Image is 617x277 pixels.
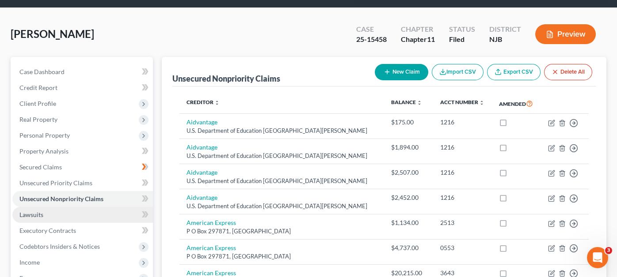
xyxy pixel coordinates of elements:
[19,131,70,139] span: Personal Property
[391,143,426,152] div: $1,894.00
[449,24,475,34] div: Status
[479,100,484,105] i: unfold_more
[19,84,57,91] span: Credit Report
[12,143,153,159] a: Property Analysis
[391,218,426,227] div: $1,134.00
[356,34,387,45] div: 25-15458
[492,94,541,114] th: Amended
[12,175,153,191] a: Unsecured Priority Claims
[19,147,69,155] span: Property Analysis
[19,116,57,123] span: Real Property
[11,27,94,40] span: [PERSON_NAME]
[401,34,435,45] div: Chapter
[449,34,475,45] div: Filed
[19,258,40,266] span: Income
[605,247,612,254] span: 3
[187,127,377,135] div: U.S. Department of Education [GEOGRAPHIC_DATA][PERSON_NAME]
[401,24,435,34] div: Chapter
[489,24,521,34] div: District
[440,193,485,202] div: 1216
[214,100,220,105] i: unfold_more
[416,100,422,105] i: unfold_more
[391,99,422,105] a: Balance unfold_more
[440,99,484,105] a: Acct Number unfold_more
[19,100,56,107] span: Client Profile
[12,159,153,175] a: Secured Claims
[19,179,92,187] span: Unsecured Priority Claims
[440,168,485,177] div: 1216
[187,99,220,105] a: Creditor unfold_more
[19,195,103,202] span: Unsecured Nonpriority Claims
[391,243,426,252] div: $4,737.00
[12,223,153,239] a: Executory Contracts
[391,118,426,127] div: $175.00
[487,64,541,80] a: Export CSV
[12,64,153,80] a: Case Dashboard
[19,227,76,234] span: Executory Contracts
[535,24,596,44] button: Preview
[187,202,377,210] div: U.S. Department of Education [GEOGRAPHIC_DATA][PERSON_NAME]
[187,252,377,261] div: P O Box 297871, [GEOGRAPHIC_DATA]
[19,243,100,250] span: Codebtors Insiders & Notices
[587,247,608,268] iframe: Intercom live chat
[187,269,236,277] a: American Express
[187,244,236,251] a: American Express
[19,68,65,75] span: Case Dashboard
[19,163,62,171] span: Secured Claims
[356,24,387,34] div: Case
[187,194,217,201] a: Aidvantage
[187,143,217,151] a: Aidvantage
[187,152,377,160] div: U.S. Department of Education [GEOGRAPHIC_DATA][PERSON_NAME]
[375,64,428,80] button: New Claim
[544,64,592,80] button: Delete All
[391,168,426,177] div: $2,507.00
[12,191,153,207] a: Unsecured Nonpriority Claims
[12,207,153,223] a: Lawsuits
[440,143,485,152] div: 1216
[187,219,236,226] a: American Express
[187,168,217,176] a: Aidvantage
[440,218,485,227] div: 2513
[187,227,377,236] div: P O Box 297871, [GEOGRAPHIC_DATA]
[440,243,485,252] div: 0553
[440,118,485,127] div: 1216
[489,34,521,45] div: NJB
[187,177,377,185] div: U.S. Department of Education [GEOGRAPHIC_DATA][PERSON_NAME]
[19,211,43,218] span: Lawsuits
[427,35,435,43] span: 11
[172,73,280,84] div: Unsecured Nonpriority Claims
[432,64,484,80] button: Import CSV
[391,193,426,202] div: $2,452.00
[12,80,153,96] a: Credit Report
[187,118,217,126] a: Aidvantage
